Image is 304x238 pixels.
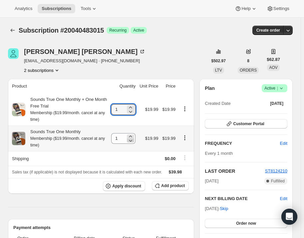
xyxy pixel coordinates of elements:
[24,67,60,74] button: Product actions
[266,99,287,108] button: [DATE]
[205,100,230,107] span: Created Date
[77,4,102,13] button: Tools
[161,183,185,188] span: Add product
[24,58,146,64] span: [EMAIL_ADDRESS][DOMAIN_NAME] · [PHONE_NUMBER]
[162,136,176,141] span: $19.99
[205,85,215,92] h2: Plan
[220,205,228,212] span: Skip
[8,151,109,166] th: Shipping
[133,28,144,33] span: Active
[276,138,291,149] button: Edit
[145,136,158,141] span: $19.99
[179,105,190,113] button: Product actions
[12,103,25,116] img: product img
[265,168,287,173] a: ST8124210
[269,65,277,70] span: AOV
[241,6,250,11] span: Help
[109,79,138,94] th: Quantity
[24,48,146,55] div: [PERSON_NAME] [PERSON_NAME]
[207,56,230,66] button: $502.97
[15,6,32,11] span: Analytics
[277,86,278,91] span: |
[205,151,233,156] span: Every 1 month
[247,58,249,64] span: 8
[215,68,222,73] span: LTV
[42,6,71,11] span: Subscriptions
[179,154,190,161] button: Shipping actions
[205,178,218,184] span: [DATE]
[236,221,256,226] span: Order now
[243,56,253,66] button: 8
[12,132,25,145] img: product img
[25,128,107,148] div: Sounds True One Monthly
[231,4,261,13] button: Help
[165,156,176,161] span: $0.00
[256,28,280,33] span: Create order
[205,206,228,211] span: [DATE] ·
[211,58,226,64] span: $502.97
[281,209,297,225] div: Open Intercom Messenger
[8,48,19,59] span: Melissa Heintz
[280,195,287,202] button: Edit
[162,107,176,112] span: $19.99
[280,140,287,147] span: Edit
[233,121,264,126] span: Customer Portal
[273,6,289,11] span: Settings
[138,79,160,94] th: Unit Price
[81,6,91,11] span: Tools
[271,178,285,184] span: Fulfilled
[169,169,182,174] span: $39.98
[205,119,287,128] button: Customer Portal
[265,168,287,174] button: ST8124210
[267,56,280,63] span: $62.87
[179,134,190,141] button: Product actions
[38,4,75,13] button: Subscriptions
[109,28,127,33] span: Recurring
[270,101,283,106] span: [DATE]
[13,224,189,231] h2: Payment attempts
[240,68,257,73] span: ORDERS
[216,203,232,214] button: Skip
[8,26,17,35] button: Subscriptions
[103,181,145,191] button: Apply discount
[30,111,105,122] small: Membership ($19.99/month. cancel at any time)
[205,219,287,228] button: Order now
[205,195,280,202] h2: NEXT BILLING DATE
[8,79,109,94] th: Product
[11,4,36,13] button: Analytics
[25,96,107,123] div: Sounds True One Monthly + One Month Free Trial
[160,79,178,94] th: Price
[264,85,285,92] span: Active
[30,136,105,147] small: Membership ($19.99/month. cancel at any time)
[152,181,189,190] button: Add product
[263,4,293,13] button: Settings
[19,27,104,34] span: Subscription #20040483015
[112,183,141,189] span: Apply discount
[205,168,265,174] h2: LAST ORDER
[145,107,158,112] span: $19.99
[12,170,162,174] span: Sales tax (if applicable) is not displayed because it is calculated with each new order.
[252,26,284,35] button: Create order
[205,140,280,147] h2: FREQUENCY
